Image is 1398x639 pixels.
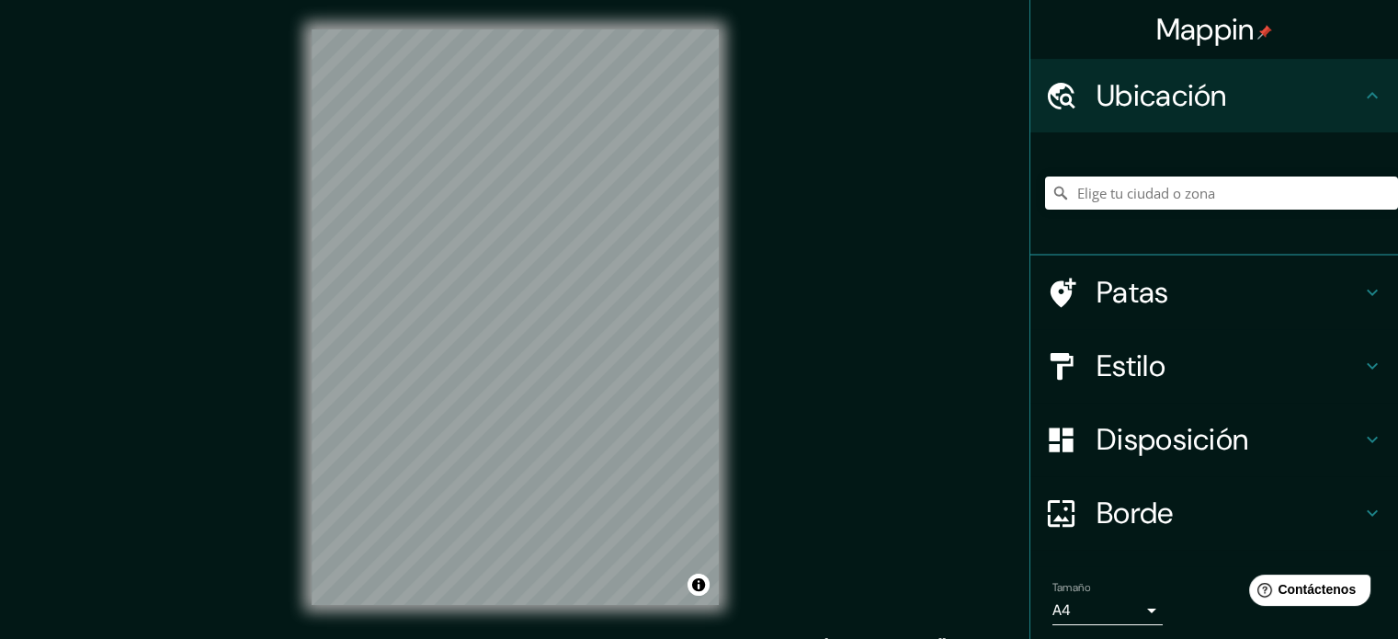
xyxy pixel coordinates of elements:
canvas: Mapa [312,29,719,605]
input: Elige tu ciudad o zona [1045,177,1398,210]
div: Ubicación [1030,59,1398,132]
img: pin-icon.png [1257,25,1272,40]
font: A4 [1052,600,1071,620]
div: Patas [1030,256,1398,329]
div: A4 [1052,596,1163,625]
font: Patas [1097,273,1169,312]
font: Estilo [1097,347,1165,385]
font: Mappin [1156,10,1255,49]
font: Tamaño [1052,580,1090,595]
button: Activar o desactivar atribución [688,574,710,596]
font: Borde [1097,494,1174,532]
div: Borde [1030,476,1398,550]
iframe: Lanzador de widgets de ayuda [1234,567,1378,619]
div: Estilo [1030,329,1398,403]
font: Disposición [1097,420,1248,459]
font: Ubicación [1097,76,1227,115]
div: Disposición [1030,403,1398,476]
